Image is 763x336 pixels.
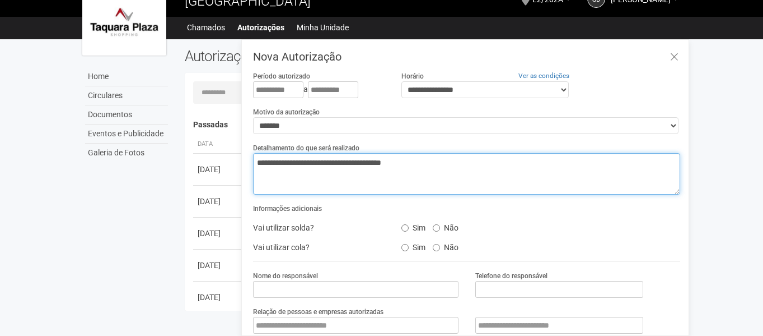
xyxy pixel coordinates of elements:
[85,86,168,105] a: Circulares
[245,219,392,236] div: Vai utilizar solda?
[518,72,569,80] a: Ver as condições
[85,105,168,125] a: Documentos
[85,67,168,86] a: Home
[237,20,284,35] a: Autorizações
[193,135,244,154] th: Data
[475,271,547,281] label: Telefone do responsável
[198,196,239,207] div: [DATE]
[198,228,239,239] div: [DATE]
[253,143,359,153] label: Detalhamento do que será realizado
[193,121,673,129] h4: Passadas
[253,271,318,281] label: Nome do responsável
[401,224,409,232] input: Sim
[401,219,425,233] label: Sim
[185,48,424,65] h2: Autorizações
[297,20,349,35] a: Minha Unidade
[253,51,680,62] h3: Nova Autorização
[401,239,425,252] label: Sim
[253,107,320,117] label: Motivo da autorização
[187,20,225,35] a: Chamados
[198,260,239,271] div: [DATE]
[245,239,392,256] div: Vai utilizar cola?
[85,125,168,144] a: Eventos e Publicidade
[433,219,458,233] label: Não
[253,71,310,81] label: Período autorizado
[85,144,168,162] a: Galeria de Fotos
[253,204,322,214] label: Informações adicionais
[401,244,409,251] input: Sim
[198,292,239,303] div: [DATE]
[433,244,440,251] input: Não
[253,307,383,317] label: Relação de pessoas e empresas autorizadas
[198,164,239,175] div: [DATE]
[433,224,440,232] input: Não
[253,81,384,98] div: a
[433,239,458,252] label: Não
[401,71,424,81] label: Horário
